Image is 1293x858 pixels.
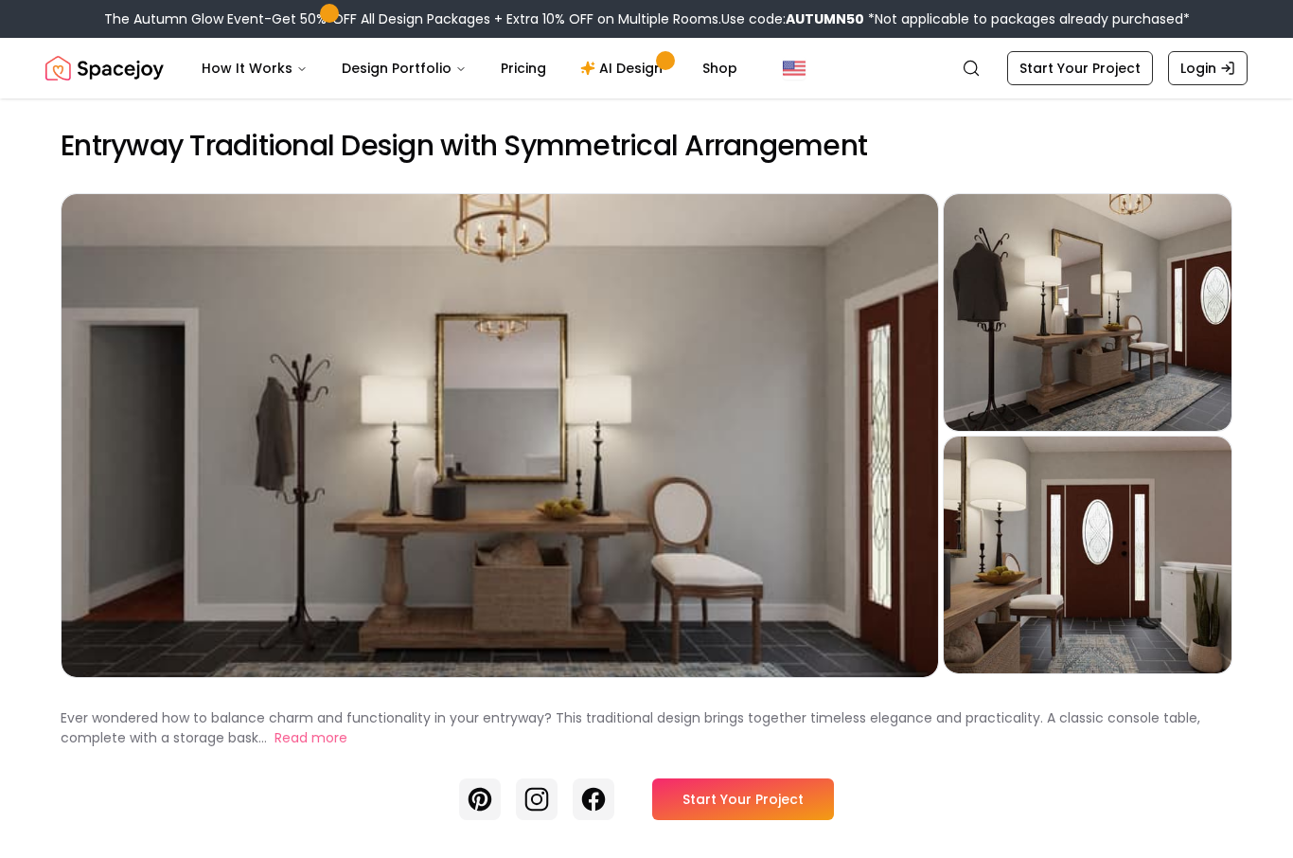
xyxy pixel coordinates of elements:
img: Spacejoy Logo [45,49,164,87]
span: Use code: [721,9,864,28]
span: *Not applicable to packages already purchased* [864,9,1190,28]
h2: Entryway Traditional Design with Symmetrical Arrangement [61,129,1232,163]
img: United States [783,57,806,80]
a: Pricing [486,49,561,87]
a: Login [1168,51,1248,85]
p: Ever wondered how to balance charm and functionality in your entryway? This traditional design br... [61,708,1200,747]
button: How It Works [186,49,323,87]
div: The Autumn Glow Event-Get 50% OFF All Design Packages + Extra 10% OFF on Multiple Rooms. [104,9,1190,28]
button: Read more [275,728,347,748]
a: Start Your Project [652,778,834,820]
b: AUTUMN50 [786,9,864,28]
a: Start Your Project [1007,51,1153,85]
nav: Main [186,49,753,87]
nav: Global [45,38,1248,98]
a: Spacejoy [45,49,164,87]
button: Design Portfolio [327,49,482,87]
a: AI Design [565,49,683,87]
a: Shop [687,49,753,87]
